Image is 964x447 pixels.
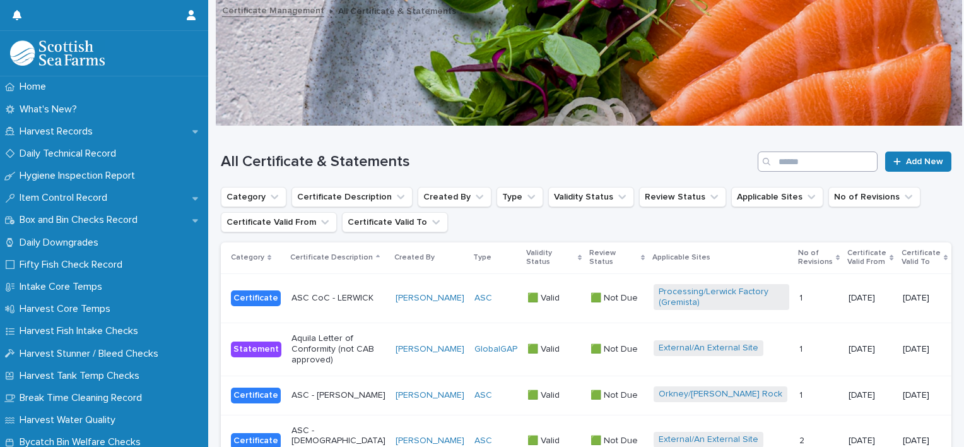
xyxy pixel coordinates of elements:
p: Certificate Valid To [902,246,941,270]
p: Applicable Sites [652,251,710,265]
p: [DATE] [903,436,948,446]
p: Validity Status [526,246,575,270]
p: 🟩 Not Due [591,290,640,304]
p: 1 [799,342,805,355]
p: Hygiene Inspection Report [15,170,145,182]
a: ASC [474,436,492,446]
p: [DATE] [849,344,892,355]
p: 🟩 Valid [527,290,562,304]
p: Harvest Tank Temp Checks [15,370,150,382]
p: 🟩 Not Due [591,388,640,401]
p: Created By [394,251,435,265]
h1: All Certificate & Statements [221,153,753,171]
div: Statement [231,342,281,357]
button: Validity Status [548,187,634,207]
p: Harvest Stunner / Bleed Checks [15,348,168,360]
p: 1 [799,388,805,401]
p: All Certificate & Statements [338,3,456,17]
p: Harvest Fish Intake Checks [15,325,148,337]
p: 🟩 Valid [527,388,562,401]
p: Certificate Description [290,251,373,265]
p: Daily Technical Record [15,148,126,160]
p: No of Revisions [798,246,833,270]
a: Add New [885,152,951,172]
p: Daily Downgrades [15,237,109,249]
input: Search [758,152,878,172]
button: Certificate Valid From [221,212,337,232]
p: Type [473,251,491,265]
button: Certificate Valid To [342,212,448,232]
p: Category [231,251,264,265]
p: Box and Bin Checks Record [15,214,148,226]
button: Category [221,187,286,207]
p: Harvest Records [15,126,103,138]
p: 🟩 Not Due [591,342,640,355]
a: Orkney/[PERSON_NAME] Rock [659,389,782,400]
a: Processing/Lerwick Factory (Gremista) [659,287,784,308]
a: External/An External Site [659,434,758,445]
a: [PERSON_NAME] [396,390,464,401]
p: What's New? [15,104,87,116]
button: Certificate Description [291,187,413,207]
p: 🟩 Valid [527,433,562,446]
a: [PERSON_NAME] [396,436,464,446]
p: [DATE] [849,293,892,304]
a: Certificate Management [222,3,324,17]
p: Intake Core Temps [15,281,112,293]
p: [DATE] [903,390,948,401]
button: Type [497,187,543,207]
a: [PERSON_NAME] [396,344,464,355]
p: [DATE] [849,390,892,401]
button: Created By [418,187,491,207]
p: Harvest Water Quality [15,414,126,426]
img: mMrefqRFQpe26GRNOUkG [10,40,105,66]
p: Break Time Cleaning Record [15,392,152,404]
button: Review Status [639,187,726,207]
p: ASC CoC - LERWICK [291,293,385,304]
p: Home [15,81,56,93]
p: Harvest Core Temps [15,303,120,315]
button: Applicable Sites [731,187,823,207]
p: Certificate Valid From [847,246,886,270]
a: ASC [474,293,492,304]
p: 🟩 Valid [527,342,562,355]
p: Aquila Letter of Conformity (not CAB approved) [291,333,385,365]
p: [DATE] [903,344,948,355]
p: [DATE] [903,293,948,304]
p: Fifty Fish Check Record [15,259,132,271]
a: ASC [474,390,492,401]
p: Item Control Record [15,192,117,204]
div: Certificate [231,290,281,306]
a: GlobalGAP [474,344,517,355]
p: 2 [799,433,807,446]
p: 🟩 Not Due [591,433,640,446]
button: No of Revisions [828,187,920,207]
a: External/An External Site [659,343,758,354]
div: Certificate [231,388,281,403]
p: ASC - [PERSON_NAME] [291,390,385,401]
p: 1 [799,290,805,304]
p: [DATE] [849,436,892,446]
p: Review Status [589,246,638,270]
span: Add New [906,157,943,166]
a: [PERSON_NAME] [396,293,464,304]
